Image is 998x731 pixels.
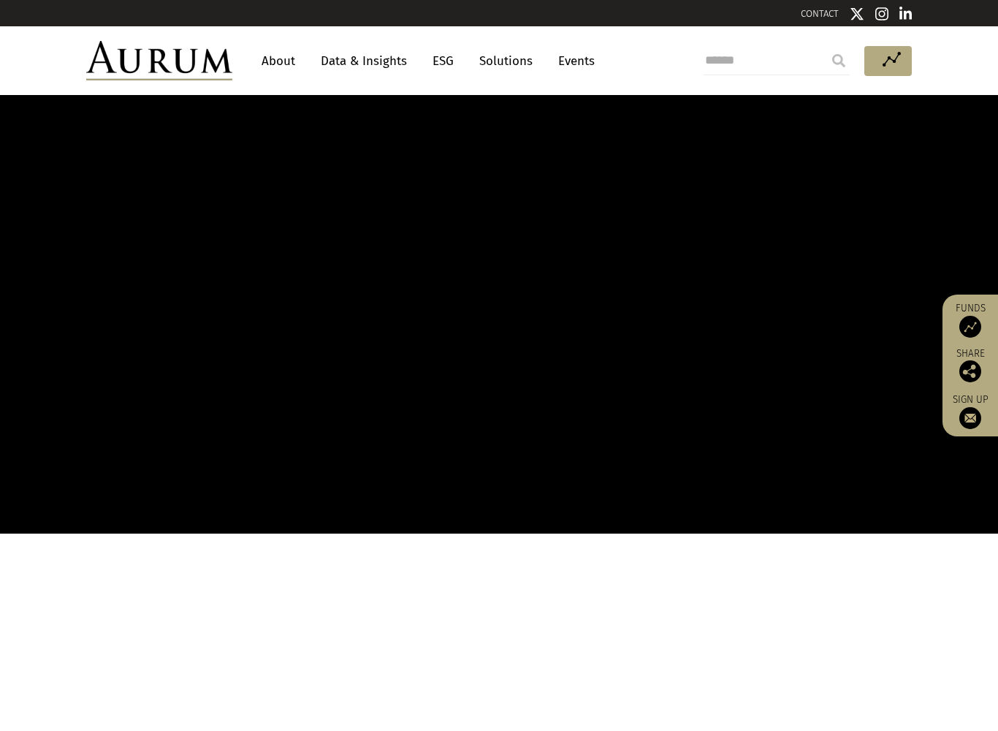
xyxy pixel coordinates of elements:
[801,8,839,19] a: CONTACT
[899,7,913,21] img: Linkedin icon
[875,7,888,21] img: Instagram icon
[950,302,991,338] a: Funds
[824,46,853,75] input: Submit
[959,316,981,338] img: Access Funds
[313,48,414,75] a: Data & Insights
[551,48,595,75] a: Events
[959,360,981,382] img: Share this post
[959,407,981,429] img: Sign up to our newsletter
[950,349,991,382] div: Share
[950,393,991,429] a: Sign up
[254,48,302,75] a: About
[472,48,540,75] a: Solutions
[425,48,461,75] a: ESG
[86,41,232,80] img: Aurum
[850,7,864,21] img: Twitter icon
